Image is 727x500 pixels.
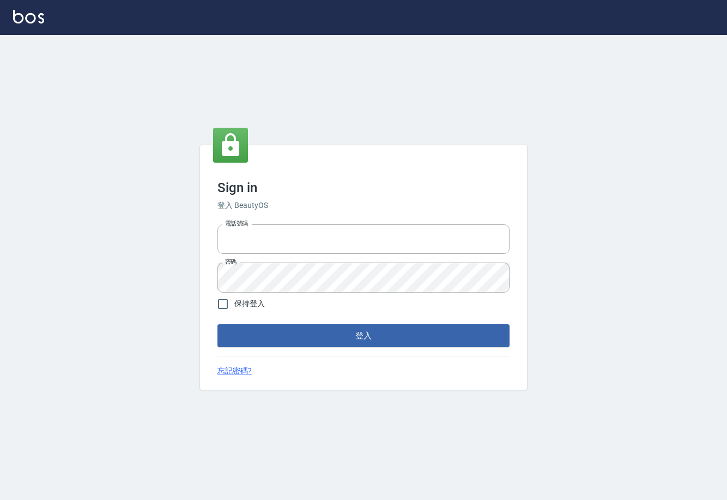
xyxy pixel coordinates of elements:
[217,200,510,211] h6: 登入 BeautyOS
[217,180,510,195] h3: Sign in
[234,298,265,309] span: 保持登入
[217,365,252,377] a: 忘記密碼?
[225,219,248,228] label: 電話號碼
[225,258,237,266] label: 密碼
[13,10,44,23] img: Logo
[217,324,510,347] button: 登入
